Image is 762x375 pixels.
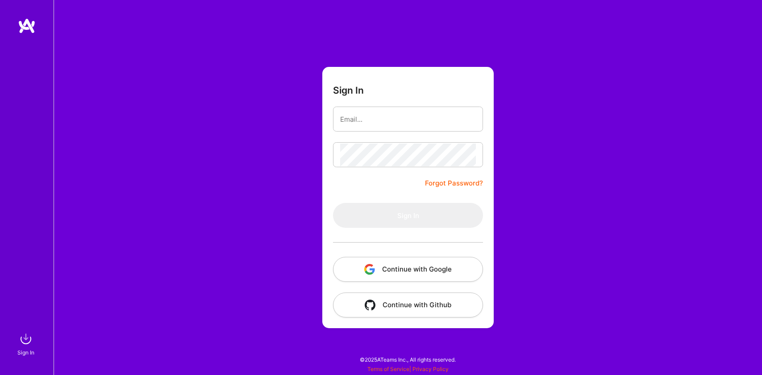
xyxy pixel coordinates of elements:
[340,108,476,131] input: Email...
[18,18,36,34] img: logo
[17,348,34,357] div: Sign In
[333,257,483,282] button: Continue with Google
[412,366,449,372] a: Privacy Policy
[333,203,483,228] button: Sign In
[367,366,449,372] span: |
[425,178,483,189] a: Forgot Password?
[54,348,762,371] div: © 2025 ATeams Inc., All rights reserved.
[333,293,483,317] button: Continue with Github
[364,264,375,275] img: icon
[17,330,35,348] img: sign in
[19,330,35,357] a: sign inSign In
[365,300,375,310] img: icon
[333,85,364,96] h3: Sign In
[367,366,409,372] a: Terms of Service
